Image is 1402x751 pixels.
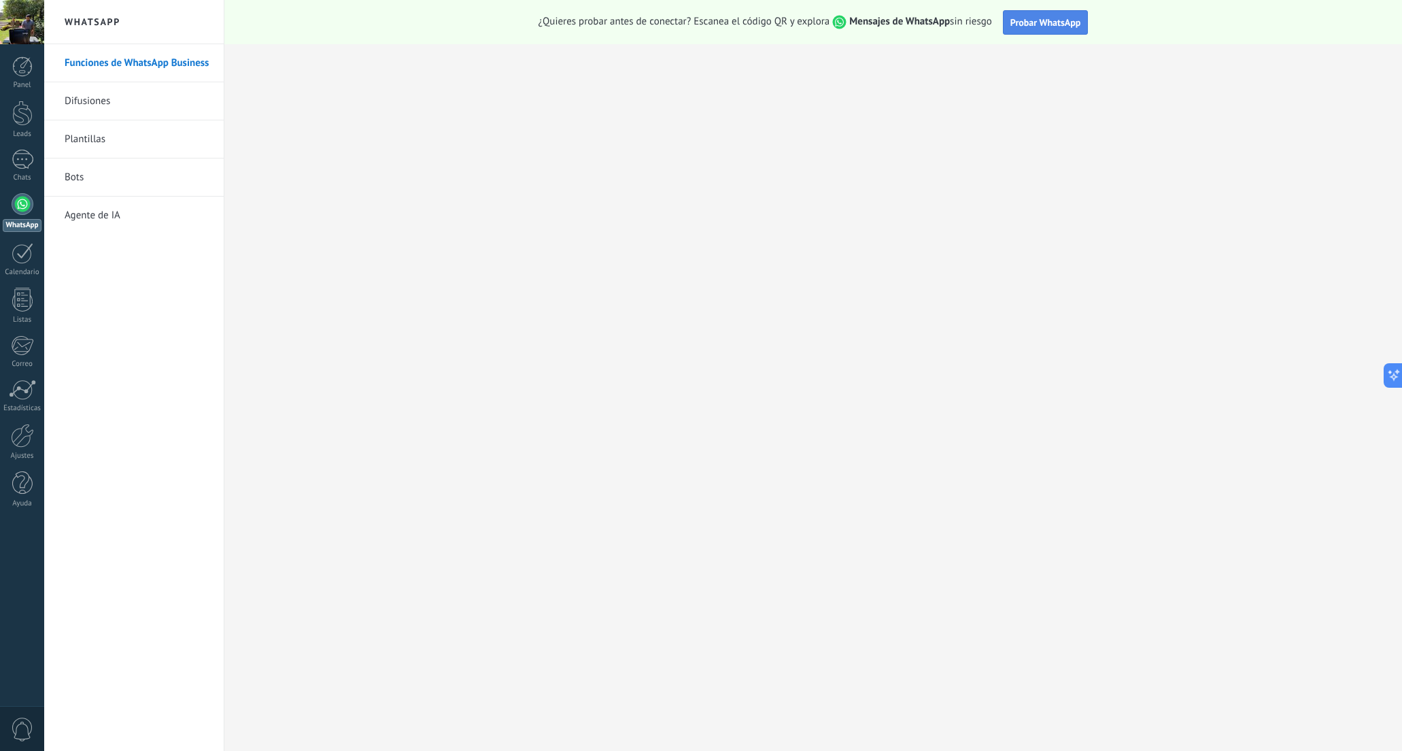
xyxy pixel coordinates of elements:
[3,499,42,508] div: Ayuda
[3,81,42,90] div: Panel
[1010,16,1081,29] span: Probar WhatsApp
[3,316,42,324] div: Listas
[3,268,42,277] div: Calendario
[3,130,42,139] div: Leads
[3,173,42,182] div: Chats
[44,82,224,120] li: Difusiones
[65,120,210,158] a: Plantillas
[44,120,224,158] li: Plantillas
[3,452,42,461] div: Ajustes
[3,219,41,232] div: WhatsApp
[65,158,210,197] a: Bots
[849,15,950,28] strong: Mensajes de WhatsApp
[3,360,42,369] div: Correo
[1003,10,1089,35] button: Probar WhatsApp
[44,158,224,197] li: Bots
[44,197,224,234] li: Agente de IA
[538,15,992,29] span: ¿Quieres probar antes de conectar? Escanea el código QR y explora sin riesgo
[65,197,210,235] a: Agente de IA
[65,82,210,120] a: Difusiones
[3,404,42,413] div: Estadísticas
[65,44,210,82] a: Funciones de WhatsApp Business
[44,44,224,82] li: Funciones de WhatsApp Business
